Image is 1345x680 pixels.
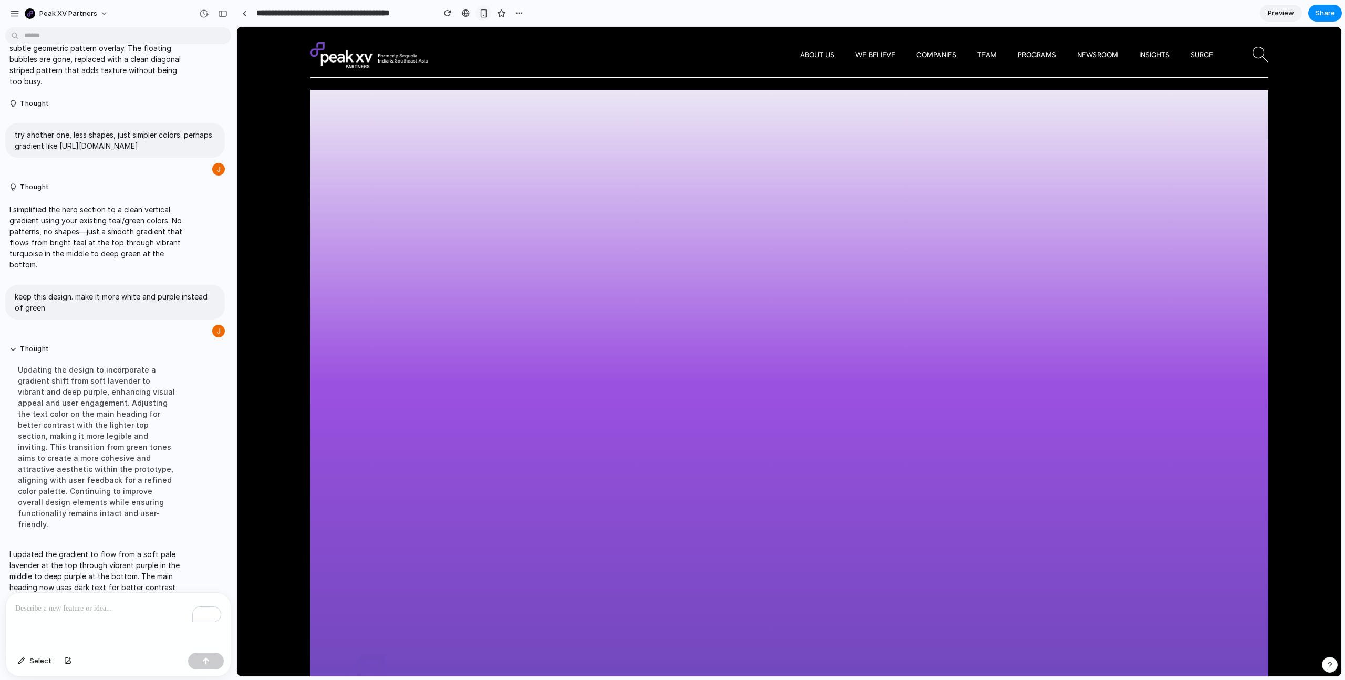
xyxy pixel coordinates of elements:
div: To enrich screen reader interactions, please activate Accessibility in Grammarly extension settings [6,593,231,648]
p: I switched to a purple gradient background with a subtle geometric pattern overlay. The floating ... [9,32,185,87]
a: Programs [781,24,819,33]
p: I simplified the hero section to a clean vertical gradient using your existing teal/green colors.... [9,204,185,270]
a: Companies [679,24,719,33]
button: Select [13,653,57,669]
a: Preview [1260,5,1302,22]
a: Newsroom [840,24,881,33]
span: Select [29,656,51,666]
a: Surge [954,24,976,33]
a: Team [740,24,760,33]
p: keep this design. make it more white and purple instead of green [15,291,215,313]
a: Insights [902,24,933,33]
span: Preview [1268,8,1294,18]
a: About Us [563,24,597,33]
p: try another one, less shapes, just simpler colors. perhaps gradient like [URL][DOMAIN_NAME] [15,129,215,151]
button: Peak XV Partners [20,5,113,22]
a: We Believe [618,24,658,33]
span: Share [1315,8,1335,18]
p: I updated the gradient to flow from a soft pale lavender at the top through vibrant purple in the... [9,549,185,604]
img: Sequoia [73,15,191,41]
div: Updating the design to incorporate a gradient shift from soft lavender to vibrant and deep purple... [9,358,185,536]
button: Share [1308,5,1342,22]
span: Peak XV Partners [39,8,97,19]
